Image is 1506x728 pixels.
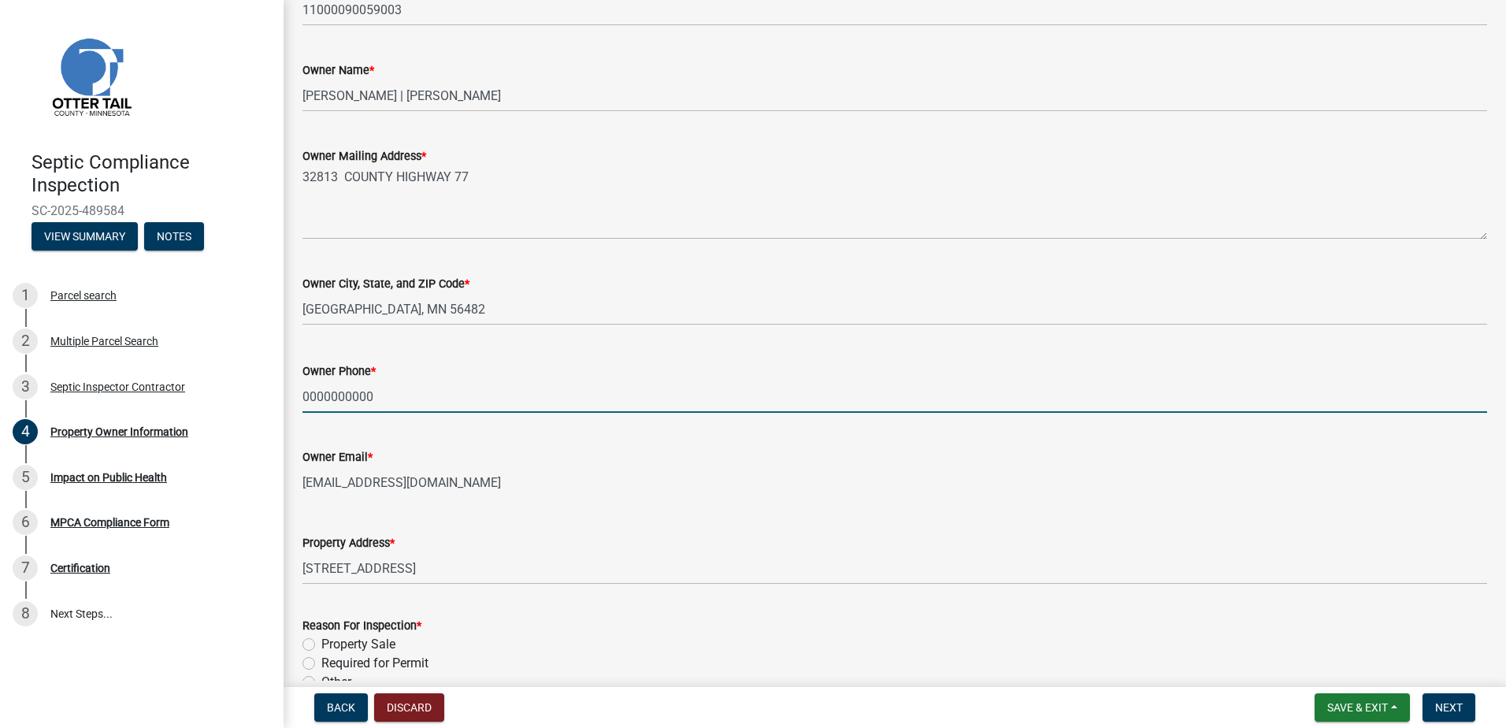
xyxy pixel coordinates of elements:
[32,203,252,218] span: SC-2025-489584
[302,621,421,632] label: Reason For Inspection
[32,222,138,251] button: View Summary
[13,419,38,444] div: 4
[50,426,188,437] div: Property Owner Information
[321,673,351,692] label: Other
[327,701,355,714] span: Back
[302,538,395,549] label: Property Address
[32,231,138,243] wm-modal-confirm: Summary
[302,366,376,377] label: Owner Phone
[374,693,444,722] button: Discard
[32,17,150,135] img: Otter Tail County, Minnesota
[314,693,368,722] button: Back
[1315,693,1410,722] button: Save & Exit
[50,563,110,574] div: Certification
[50,517,169,528] div: MPCA Compliance Form
[1423,693,1475,722] button: Next
[13,601,38,626] div: 8
[13,283,38,308] div: 1
[321,635,395,654] label: Property Sale
[32,151,271,197] h4: Septic Compliance Inspection
[1435,701,1463,714] span: Next
[13,555,38,581] div: 7
[50,290,117,301] div: Parcel search
[50,472,167,483] div: Impact on Public Health
[50,336,158,347] div: Multiple Parcel Search
[144,222,204,251] button: Notes
[13,329,38,354] div: 2
[302,279,469,290] label: Owner City, State, and ZIP Code
[302,65,374,76] label: Owner Name
[302,151,426,162] label: Owner Mailing Address
[50,381,185,392] div: Septic Inspector Contractor
[321,654,428,673] label: Required for Permit
[302,452,373,463] label: Owner Email
[13,510,38,535] div: 6
[13,465,38,490] div: 5
[1327,701,1388,714] span: Save & Exit
[13,374,38,399] div: 3
[144,231,204,243] wm-modal-confirm: Notes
